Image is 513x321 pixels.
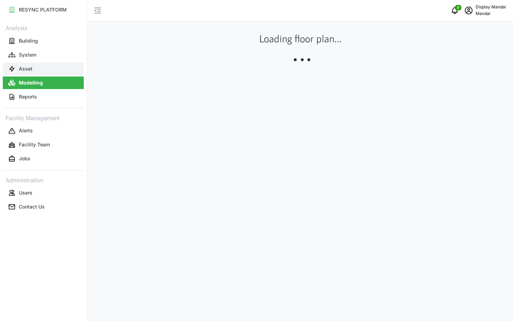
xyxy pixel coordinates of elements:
button: notifications [448,3,462,17]
p: Alerts [19,127,33,134]
button: System [3,49,84,61]
p: Building [19,37,38,44]
button: Asset [3,63,84,75]
span: 0 [457,5,459,10]
button: Facility Team [3,139,84,151]
button: Alerts [3,125,84,137]
a: Building [3,34,84,48]
p: Contact Us [19,203,45,210]
button: Building [3,35,84,47]
button: Jobs [3,153,84,165]
p: Facility Management [3,112,84,123]
p: Analysis [3,22,84,32]
button: Users [3,187,84,199]
p: Display Mandai [476,4,506,10]
a: System [3,48,84,62]
button: Contact Us [3,200,84,213]
p: RESYNC PLATFORM [19,6,67,13]
a: Facility Team [3,138,84,152]
a: Users [3,186,84,200]
button: schedule [462,3,476,17]
p: Facility Team [19,141,50,148]
a: Reports [3,90,84,104]
p: Users [19,189,32,196]
a: Contact Us [3,200,84,214]
p: Administration [3,175,84,185]
p: Reports [19,93,37,100]
a: Alerts [3,124,84,138]
p: Mandai [476,10,506,17]
button: RESYNC PLATFORM [3,3,84,16]
p: System [19,51,36,58]
button: Modelling [3,76,84,89]
a: Jobs [3,152,84,166]
a: RESYNC PLATFORM [3,3,84,17]
a: Modelling [3,76,84,90]
button: Reports [3,90,84,103]
p: Asset [19,65,32,72]
a: Asset [3,62,84,76]
p: Jobs [19,155,30,162]
p: Modelling [19,79,43,86]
